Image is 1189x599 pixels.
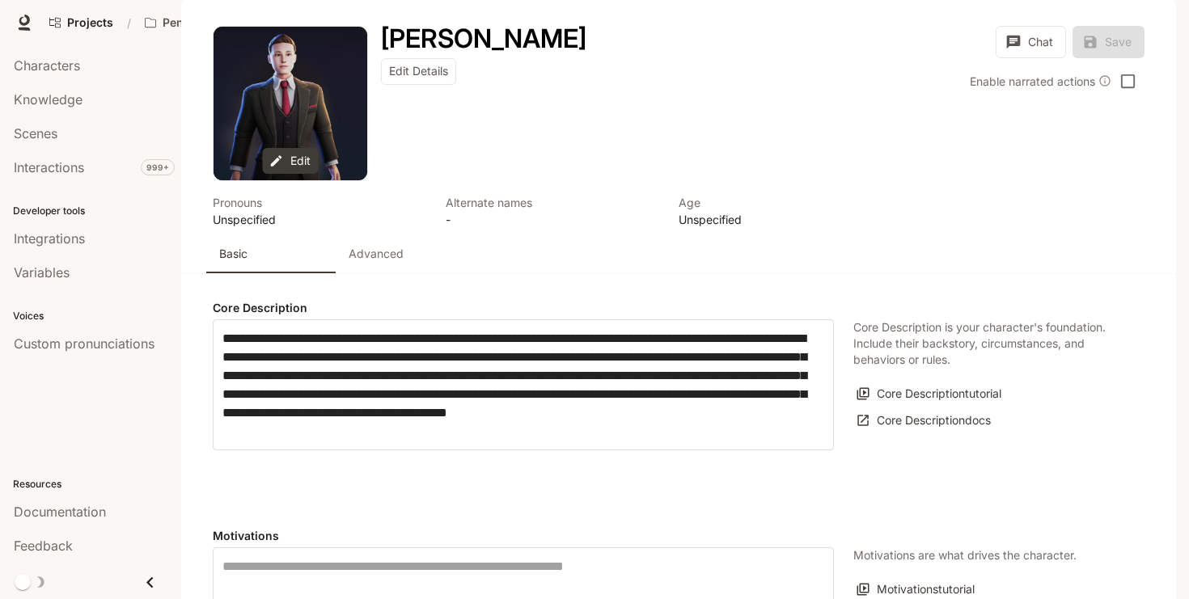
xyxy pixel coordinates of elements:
h4: Motivations [213,528,834,544]
p: Pronouns [213,194,426,211]
span: Projects [67,16,113,30]
p: Basic [219,246,248,262]
p: - [446,211,659,228]
div: / [121,15,138,32]
button: Edit [263,148,319,175]
button: Chat [996,26,1066,58]
button: Core Descriptiontutorial [853,381,1005,407]
div: label [213,319,834,450]
p: Alternate names [446,194,659,211]
div: Enable narrated actions [970,73,1111,90]
p: Advanced [349,246,404,262]
p: Unspecified [679,211,892,228]
button: Edit Details [381,58,456,85]
p: Age [679,194,892,211]
button: Open character details dialog [679,194,892,228]
div: Avatar image [214,27,367,180]
button: Open character avatar dialog [214,27,367,180]
button: Open workspace menu [138,6,278,39]
p: Motivations are what drives the character. [853,547,1077,563]
p: Core Description is your character's foundation. Include their backstory, circumstances, and beha... [853,319,1125,368]
p: Pen Pals [Production] [163,16,253,30]
button: Open character details dialog [446,194,659,228]
button: Open character details dialog [381,26,586,52]
h1: [PERSON_NAME] [381,23,586,54]
a: Go to projects [42,6,121,39]
p: Unspecified [213,211,426,228]
a: Core Descriptiondocs [853,407,995,434]
button: Open character details dialog [213,194,426,228]
h4: Core Description [213,300,834,316]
